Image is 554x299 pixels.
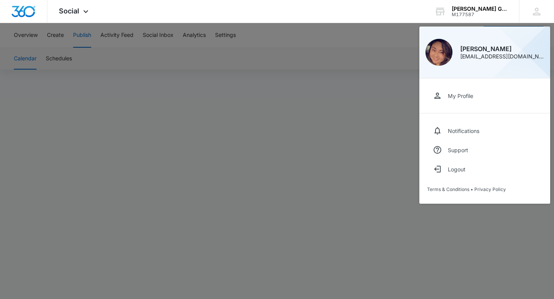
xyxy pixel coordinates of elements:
a: Support [427,140,542,159]
div: • [427,186,542,192]
a: Terms & Conditions [427,186,469,192]
div: [EMAIL_ADDRESS][DOMAIN_NAME] [460,54,544,59]
a: My Profile [427,86,542,105]
div: Notifications [448,128,479,134]
div: Support [448,147,468,153]
div: Logout [448,166,466,173]
div: My Profile [448,93,473,99]
div: [PERSON_NAME] [460,46,544,52]
a: Notifications [427,121,542,140]
a: Privacy Policy [474,186,506,192]
span: Social [59,7,79,15]
div: account name [452,6,508,12]
button: Logout [427,159,542,179]
div: account id [452,12,508,17]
